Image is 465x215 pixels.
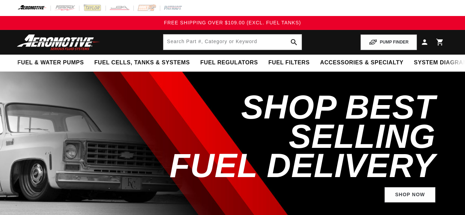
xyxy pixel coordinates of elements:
button: search button [286,34,302,50]
span: Accessories & Specialty [320,59,403,66]
button: PUMP FINDER [361,34,417,50]
summary: Fuel Cells, Tanks & Systems [89,55,195,71]
a: Shop Now [385,187,435,203]
summary: Fuel Filters [263,55,315,71]
summary: Accessories & Specialty [315,55,409,71]
h2: SHOP BEST SELLING FUEL DELIVERY [138,93,435,180]
summary: Fuel & Water Pumps [12,55,89,71]
img: Aeromotive [15,34,102,50]
summary: Fuel Regulators [195,55,263,71]
span: Fuel Cells, Tanks & Systems [94,59,190,66]
span: Fuel Filters [268,59,310,66]
span: Fuel Regulators [200,59,258,66]
span: Fuel & Water Pumps [17,59,84,66]
span: FREE SHIPPING OVER $109.00 (EXCL. FUEL TANKS) [164,20,301,25]
input: Search by Part Number, Category or Keyword [163,34,301,50]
